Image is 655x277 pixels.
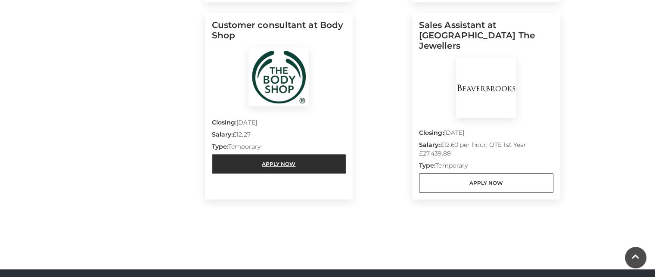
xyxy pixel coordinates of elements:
a: Apply Now [212,154,346,174]
p: Temporary [419,161,553,173]
p: £12.27 [212,130,346,142]
img: Body Shop [248,47,309,106]
a: Apply Now [419,173,553,193]
p: [DATE] [419,128,553,140]
h5: Customer consultant at Body Shop [212,20,346,47]
h5: Sales Assistant at [GEOGRAPHIC_DATA] The Jewellers [419,20,553,58]
strong: Closing: [419,129,444,137]
strong: Salary: [419,141,440,149]
p: £12.60 per hour; OTE 1st Year £27,439.88 [419,140,553,161]
p: Temporary [212,142,346,154]
p: [DATE] [212,118,346,130]
img: BeaverBrooks The Jewellers [456,58,516,118]
strong: Type: [212,143,228,150]
strong: Closing: [212,118,237,126]
strong: Type: [419,162,435,169]
strong: Salary: [212,131,233,138]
